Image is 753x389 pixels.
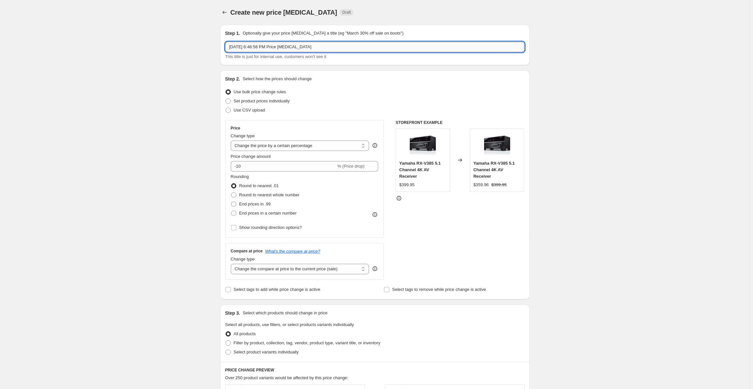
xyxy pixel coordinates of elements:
[225,76,240,82] h2: Step 2.
[399,182,415,188] div: $399.95
[231,161,336,172] input: -15
[231,257,255,262] span: Change type
[243,76,312,82] p: Select how the prices should change
[225,322,354,327] span: Select all products, use filters, or select products variants individually
[225,42,524,52] input: 30% off holiday sale
[243,30,403,37] p: Optionally give your price [MEDICAL_DATA] a title (eg "March 30% off sale on boots")
[473,161,515,179] span: Yamaha RX-V385 5.1 Channel 4K AV Receiver
[225,367,524,373] h6: PRICE CHANGE PREVIEW
[239,225,302,230] span: Show rounding direction options?
[491,182,507,188] strike: $399.95
[337,164,364,169] span: % (Price drop)
[234,108,265,112] span: Use CSV upload
[392,287,486,292] span: Select tags to remove while price change is active
[234,340,380,345] span: Filter by product, collection, tag, vendor, product type, variant title, or inventory
[473,182,489,188] div: $359.96
[231,174,249,179] span: Rounding
[396,120,524,125] h6: STOREFRONT EXAMPLE
[342,10,351,15] span: Draft
[265,249,320,254] button: What's the compare at price?
[410,132,436,158] img: RX-V385_80x.jpg
[231,126,240,131] h3: Price
[399,161,441,179] span: Yamaha RX-V385 5.1 Channel 4K AV Receiver
[239,211,297,216] span: End prices in a certain number
[239,192,300,197] span: Round to nearest whole number
[234,331,256,336] span: All products
[225,54,326,59] span: This title is just for internal use, customers won't see it
[372,142,378,149] div: help
[372,265,378,272] div: help
[234,98,290,103] span: Set product prices individually
[234,89,286,94] span: Use bulk price change rules
[239,202,271,206] span: End prices in .99
[230,9,337,16] span: Create new price [MEDICAL_DATA]
[484,132,510,158] img: RX-V385_80x.jpg
[231,133,255,138] span: Change type
[234,350,299,354] span: Select product variants individually
[220,8,229,17] button: Price change jobs
[225,310,240,316] h2: Step 3.
[231,154,271,159] span: Price change amount
[231,248,263,254] h3: Compare at price
[234,287,320,292] span: Select tags to add while price change is active
[239,183,279,188] span: Round to nearest .01
[225,30,240,37] h2: Step 1.
[243,310,327,316] p: Select which products should change in price
[225,375,348,380] span: Over 250 product variants would be affected by this price change:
